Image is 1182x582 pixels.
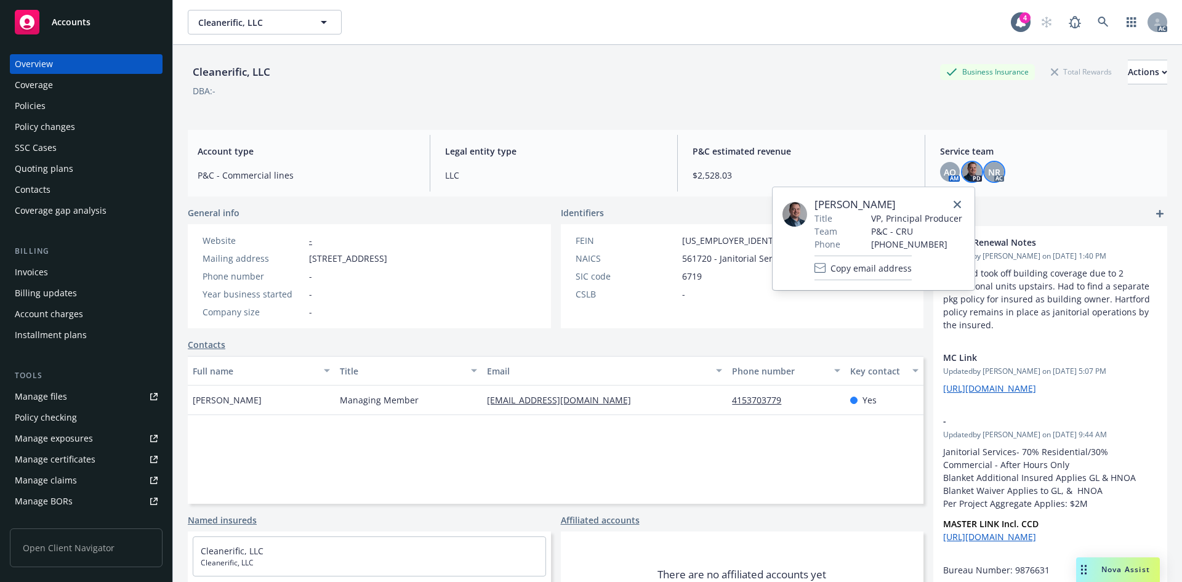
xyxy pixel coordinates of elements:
[1091,10,1116,34] a: Search
[682,288,685,301] span: -
[1076,557,1160,582] button: Nova Assist
[203,234,304,247] div: Website
[782,202,807,227] img: employee photo
[10,54,163,74] a: Overview
[445,145,662,158] span: Legal entity type
[15,96,46,116] div: Policies
[732,365,826,378] div: Phone number
[335,356,482,386] button: Title
[830,262,912,275] span: Copy email address
[188,206,239,219] span: General info
[10,512,163,532] a: Summary of insurance
[576,288,677,301] div: CSLB
[962,162,982,182] img: photo
[15,138,57,158] div: SSC Cases
[487,365,709,378] div: Email
[201,557,538,568] span: Cleanerific, LLC
[944,166,956,179] span: AO
[309,252,387,265] span: [STREET_ADDRESS]
[15,325,87,345] div: Installment plans
[487,394,641,406] a: [EMAIL_ADDRESS][DOMAIN_NAME]
[188,10,342,34] button: Cleanerific, LLC
[15,117,75,137] div: Policy changes
[1119,10,1144,34] a: Switch app
[576,234,677,247] div: FEIN
[1063,10,1087,34] a: Report a Bug
[943,251,1157,262] span: Updated by [PERSON_NAME] on [DATE] 1:40 PM
[943,382,1036,394] a: [URL][DOMAIN_NAME]
[943,518,1039,530] strong: MASTER LINK Incl. CCD
[193,84,215,97] div: DBA: -
[10,528,163,567] span: Open Client Navigator
[862,394,877,406] span: Yes
[988,166,1000,179] span: NR
[198,145,415,158] span: Account type
[814,225,837,238] span: Team
[943,564,1157,576] p: Bureau Number: 9876631
[10,450,163,469] a: Manage certificates
[15,283,77,303] div: Billing updates
[871,238,962,251] span: [PHONE_NUMBER]
[943,366,1157,377] span: Updated by [PERSON_NAME] on [DATE] 5:07 PM
[10,201,163,220] a: Coverage gap analysis
[732,394,791,406] a: 4153703779
[15,491,73,511] div: Manage BORs
[943,267,1152,331] span: Hartford took off building coverage due to 2 habitational units upstairs. Had to find a separate ...
[933,226,1167,341] div: [DATE] Renewal NotesUpdatedby [PERSON_NAME] on [DATE] 1:40 PMHartford took off building coverage ...
[340,365,464,378] div: Title
[10,429,163,448] a: Manage exposures
[201,545,263,557] a: Cleanerific, LLC
[814,197,962,212] span: [PERSON_NAME]
[10,117,163,137] a: Policy changes
[15,304,83,324] div: Account charges
[15,75,53,95] div: Coverage
[188,64,275,80] div: Cleanerific, LLC
[943,429,1157,440] span: Updated by [PERSON_NAME] on [DATE] 9:44 AM
[445,169,662,182] span: LLC
[10,387,163,406] a: Manage files
[943,351,1125,364] span: MC Link
[15,54,53,74] div: Overview
[15,159,73,179] div: Quoting plans
[15,512,108,532] div: Summary of insurance
[871,212,962,225] span: VP, Principal Producer
[814,256,912,280] button: Copy email address
[52,17,90,27] span: Accounts
[693,169,910,182] span: $2,528.03
[682,270,702,283] span: 6719
[203,305,304,318] div: Company size
[940,145,1157,158] span: Service team
[682,252,793,265] span: 561720 - Janitorial Services
[943,414,1125,427] span: -
[10,180,163,200] a: Contacts
[1128,60,1167,84] button: Actions
[193,394,262,406] span: [PERSON_NAME]
[933,341,1167,405] div: MC LinkUpdatedby [PERSON_NAME] on [DATE] 5:07 PM[URL][DOMAIN_NAME]
[10,5,163,39] a: Accounts
[727,356,845,386] button: Phone number
[15,387,67,406] div: Manage files
[1034,10,1059,34] a: Start snowing
[15,429,93,448] div: Manage exposures
[1076,557,1092,582] div: Drag to move
[10,245,163,257] div: Billing
[10,471,163,490] a: Manage claims
[309,235,312,246] a: -
[188,514,257,527] a: Named insureds
[693,145,910,158] span: P&C estimated revenue
[203,252,304,265] div: Mailing address
[1101,564,1150,575] span: Nova Assist
[482,356,727,386] button: Email
[340,394,419,406] span: Managing Member
[15,180,50,200] div: Contacts
[10,370,163,382] div: Tools
[198,16,305,29] span: Cleanerific, LLC
[15,471,77,490] div: Manage claims
[1152,206,1167,221] a: add
[561,206,604,219] span: Identifiers
[943,445,1157,510] p: Janitorial Services- 70% Residential/30% Commercial - After Hours Only Blanket Additional Insured...
[10,159,163,179] a: Quoting plans
[188,356,335,386] button: Full name
[10,138,163,158] a: SSC Cases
